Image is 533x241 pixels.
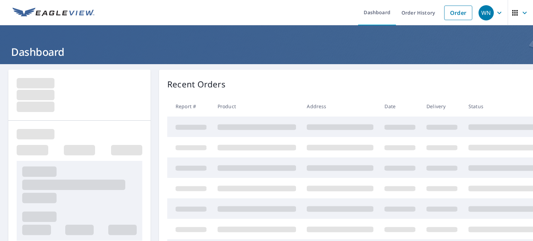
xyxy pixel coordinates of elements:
[167,96,212,117] th: Report #
[301,96,379,117] th: Address
[479,5,494,20] div: WN
[444,6,472,20] a: Order
[379,96,421,117] th: Date
[167,78,226,91] p: Recent Orders
[421,96,463,117] th: Delivery
[8,45,525,59] h1: Dashboard
[12,8,94,18] img: EV Logo
[212,96,302,117] th: Product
